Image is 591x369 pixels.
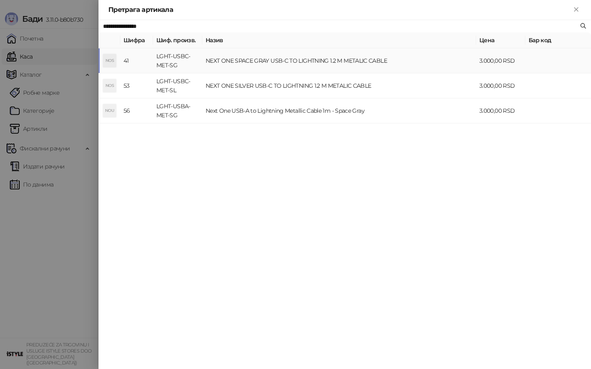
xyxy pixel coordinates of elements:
td: 56 [120,98,153,123]
td: LGHT-USBC-MET-SG [153,48,202,73]
td: LGHT-USBC-MET-SL [153,73,202,98]
td: 3.000,00 RSD [476,73,525,98]
td: NEXT ONE SPACE GRAY USB-C TO LIGHTNING 1.2 M METALIC CABLE [202,48,476,73]
th: Шиф. произв. [153,32,202,48]
th: Назив [202,32,476,48]
button: Close [571,5,581,15]
div: NOS [103,79,116,92]
td: 53 [120,73,153,98]
div: Претрага артикала [108,5,571,15]
th: Шифра [120,32,153,48]
td: Next One USB-A to Lightning Metallic Cable 1m - Space Gray [202,98,476,123]
td: 3.000,00 RSD [476,48,525,73]
td: 3.000,00 RSD [476,98,525,123]
th: Цена [476,32,525,48]
th: Бар код [525,32,591,48]
td: 41 [120,48,153,73]
div: NOU [103,104,116,117]
td: LGHT-USBA-MET-SG [153,98,202,123]
div: NOS [103,54,116,67]
td: NEXT ONE SILVER USB-C TO LIGHTNING 1.2 M METALIC CABLE [202,73,476,98]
